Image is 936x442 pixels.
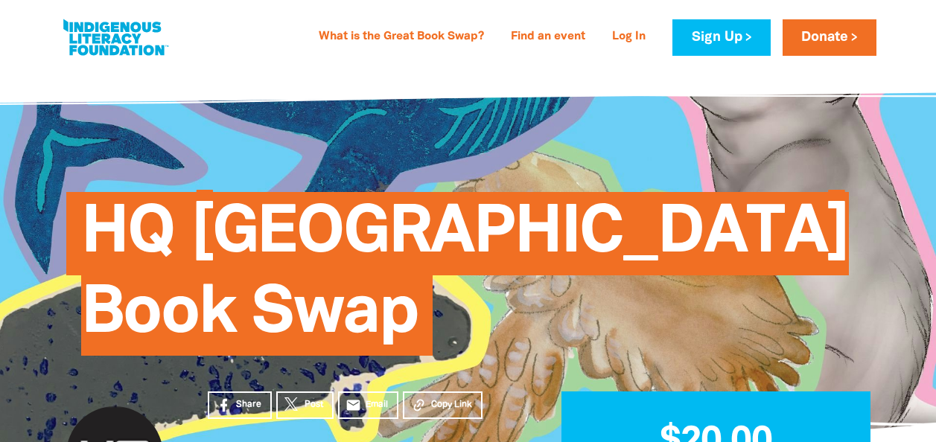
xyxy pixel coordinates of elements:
a: Post [276,391,334,419]
a: Share [208,391,272,419]
button: Copy Link [403,391,483,419]
i: email [346,397,361,413]
span: Share [236,398,261,411]
a: emailEmail [338,391,399,419]
span: HQ [GEOGRAPHIC_DATA] Book Swap [81,203,849,356]
a: What is the Great Book Swap? [310,25,493,49]
span: Post [305,398,323,411]
a: Find an event [502,25,594,49]
span: Email [366,398,388,411]
a: Donate [783,19,876,56]
a: Log In [603,25,655,49]
span: Copy Link [431,398,472,411]
a: Sign Up [672,19,770,56]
